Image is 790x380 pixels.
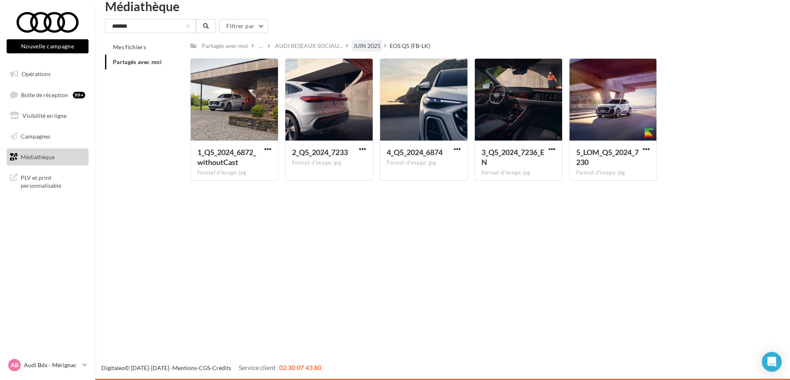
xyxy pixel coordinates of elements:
[275,42,342,50] span: AUDI RESEAUX SOCIAU...
[197,169,271,177] div: Format d'image: jpg
[22,70,50,77] span: Opérations
[257,40,264,52] div: ...
[279,363,321,371] span: 02 30 07 43 80
[7,357,89,373] a: AB Audi Bdx - Mérignac
[73,92,85,98] div: 99+
[7,39,89,53] button: Nouvelle campagne
[22,112,67,119] span: Visibilité en ligne
[21,91,68,98] span: Boîte de réception
[21,153,55,160] span: Médiathèque
[576,148,639,167] span: 5_LOM_Q5_2024_7230
[576,169,650,177] div: Format d'image: jpg
[21,133,50,140] span: Campagnes
[113,58,162,65] span: Partagés avec moi
[21,172,85,190] span: PLV et print personnalisable
[5,169,90,193] a: PLV et print personnalisable
[202,42,248,50] div: Partagés avec moi
[219,19,268,33] button: Filtrer par
[353,42,381,50] div: JUIN 2025
[11,361,19,369] span: AB
[387,148,443,157] span: 4_Q5_2024_6874
[199,364,210,371] a: CGS
[5,65,90,83] a: Opérations
[172,364,197,371] a: Mentions
[5,128,90,145] a: Campagnes
[5,86,90,104] a: Boîte de réception99+
[5,107,90,124] a: Visibilité en ligne
[5,148,90,166] a: Médiathèque
[101,364,125,371] a: Digitaleo
[481,148,544,167] span: 3_Q5_2024_7236_EN
[197,148,256,167] span: 1_Q5_2024_6872_withoutCast
[762,352,782,372] div: Open Intercom Messenger
[387,159,461,167] div: Format d'image: jpg
[212,364,231,371] a: Crédits
[292,159,366,167] div: Format d'image: jpg
[481,169,555,177] div: Format d'image: jpg
[101,364,321,371] span: © [DATE]-[DATE] - - -
[113,43,146,50] span: Mes fichiers
[390,42,430,50] div: EOS Q5 (FB-LK)
[239,363,276,371] span: Service client
[24,361,79,369] p: Audi Bdx - Mérignac
[292,148,348,157] span: 2_Q5_2024_7233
